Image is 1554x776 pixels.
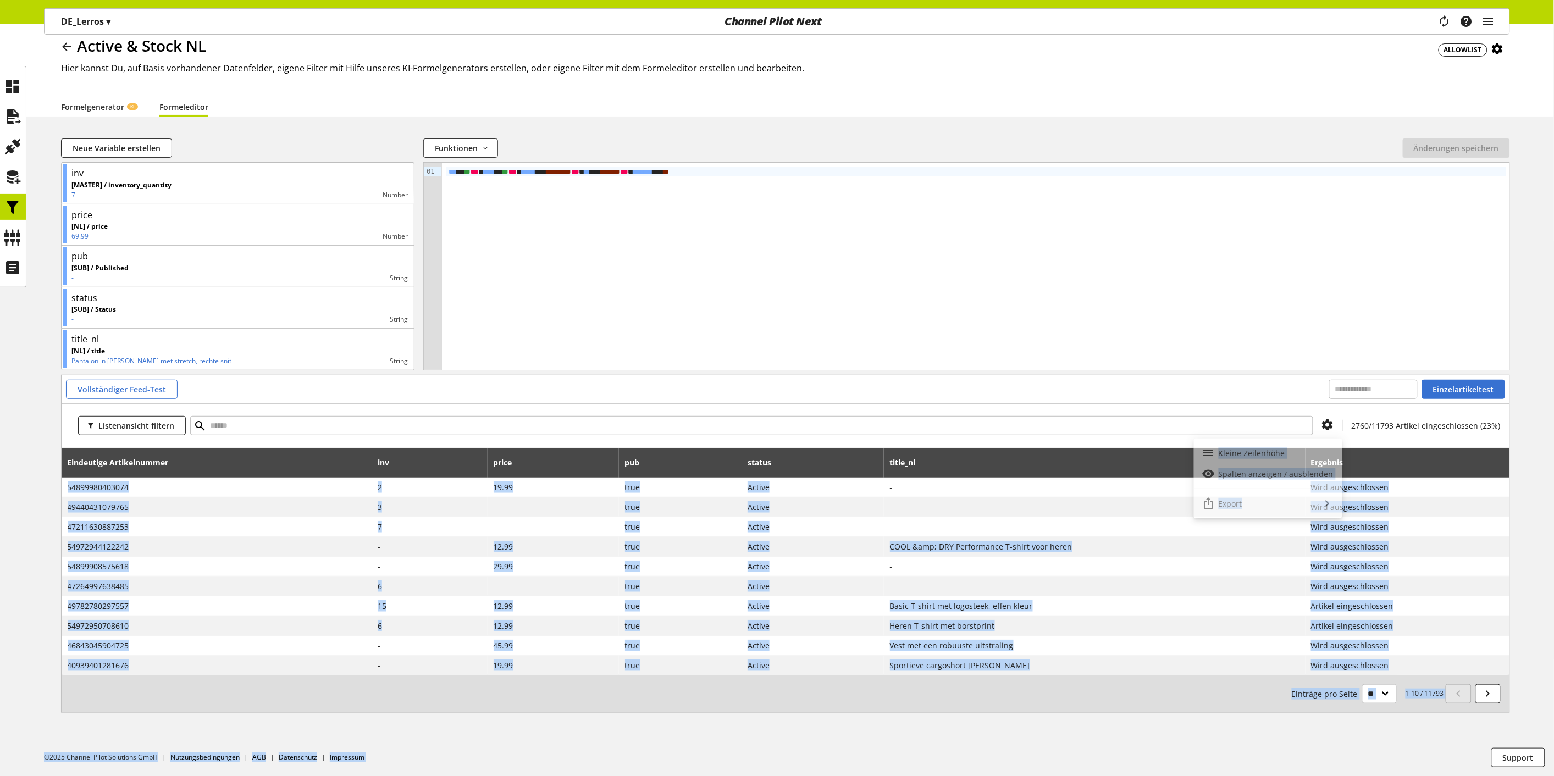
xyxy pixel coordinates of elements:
span: 12.99 [494,541,613,552]
div: 01 [424,167,436,176]
div: String [129,273,408,283]
span: Active [748,620,878,631]
span: status [748,457,771,468]
span: true [625,501,737,513]
span: price [494,457,512,468]
span: true [625,580,737,592]
span: 19.99 [494,659,613,671]
a: AGB [252,752,266,762]
span: COOL &amp; DRY Performance T-shirt voor heren [890,541,1300,552]
span: true [625,620,737,631]
span: 45.99 [494,640,613,651]
button: Änderungen speichern [1403,138,1510,158]
span: pub [625,457,640,468]
span: Active [748,481,878,493]
span: 54899980403074 [68,481,367,493]
li: ©2025 Channel Pilot Solutions GmbH [44,752,170,762]
span: Wird ausgeschlossen [1311,501,1503,513]
span: Wird ausgeschlossen [1311,521,1503,533]
div: price [71,208,92,221]
span: 49440431079765 [68,501,367,513]
span: true [625,541,737,552]
span: 15 [378,600,482,612]
div: pub [71,250,88,263]
a: Impressum [330,752,364,762]
span: Active [748,580,878,592]
span: Support [1503,752,1534,763]
a: FormelgeneratorKI [61,101,137,113]
span: 2760/11793 Artikel eingeschlossen (23%) [1352,420,1501,431]
span: 12.99 [494,600,613,612]
span: Active [748,561,878,572]
span: Wird ausgeschlossen [1311,580,1503,592]
div: Number [172,190,408,200]
div: String [231,356,408,366]
span: ALLOWLIST [1444,45,1482,55]
p: - [71,314,116,324]
span: 54899908575618 [68,561,367,572]
span: 47264997638485 [68,580,367,592]
span: Wird ausgeschlossen [1311,561,1503,572]
span: true [625,521,737,533]
a: Datenschutz [279,752,317,762]
button: Listenansicht filtern [78,416,186,435]
span: inv [378,457,389,468]
span: true [625,481,737,493]
span: 49782780297557 [68,600,367,612]
span: 6 [378,620,482,631]
span: Active [748,640,878,651]
span: 6 [378,580,482,592]
span: Kleine Zeilenhöhe [1219,447,1285,459]
span: true [625,600,737,612]
p: 69.99 [71,231,108,241]
a: Nutzungsbedingungen [170,752,240,762]
div: title_nl [71,332,99,346]
span: Wird ausgeschlossen [1311,640,1503,651]
div: status [71,291,97,304]
span: 46843045904725 [68,640,367,651]
span: Active [748,659,878,671]
div: Number [108,231,408,241]
span: 29.99 [494,561,613,572]
span: Neue Variable erstellen [73,142,161,154]
span: 19.99 [494,481,613,493]
span: Wird ausgeschlossen [1311,481,1503,493]
span: Artikel eingeschlossen [1311,600,1503,612]
p: [SUB] / Status [71,304,116,314]
div: inv [71,167,84,180]
span: Active [748,600,878,612]
p: [MASTER] / inventory_quantity [71,180,172,190]
span: 3 [378,501,482,513]
p: [NL] / price [71,221,108,231]
span: 2 [378,481,482,493]
span: Vest met een robuuste uitstraling [890,640,1300,651]
span: 7 [378,521,482,533]
span: 54972944122242 [68,541,367,552]
span: Wird ausgeschlossen [1311,659,1503,671]
span: Funktionen [435,142,478,154]
span: Änderungen speichern [1414,142,1499,154]
span: ▾ [106,15,110,27]
span: title_nl [890,457,916,468]
button: Support [1491,748,1545,767]
span: Artikel eingeschlossen [1311,620,1503,631]
span: Vollständiger Feed-Test [78,384,166,395]
button: Neue Variable erstellen [61,138,172,158]
span: Spalten anzeigen / ausblenden [1219,468,1334,480]
span: Einträge pro Seite [1292,688,1362,700]
small: 1-10 / 11793 [1292,684,1444,703]
a: Formeleditor [159,101,208,113]
span: Einzelartikeltest [1433,384,1494,395]
span: Wird ausgeschlossen [1311,541,1503,552]
span: Heren T-shirt met borstprint [890,620,1300,631]
p: 7 [71,190,172,200]
button: Vollständiger Feed-Test [66,380,178,399]
p: [NL] / title [71,346,231,356]
h2: Hier kannst Du, auf Basis vorhandener Datenfelder, eigene Filter mit Hilfe unseres KI-Formelgener... [61,62,1510,75]
span: true [625,640,737,651]
span: Active [748,501,878,513]
p: Pantalon in korte maten met stretch, rechte snit [71,356,231,366]
span: Basic T-shirt met logosteek, effen kleur [890,600,1300,612]
p: DE_Lerros [61,15,110,28]
span: Listenansicht filtern [98,420,174,431]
